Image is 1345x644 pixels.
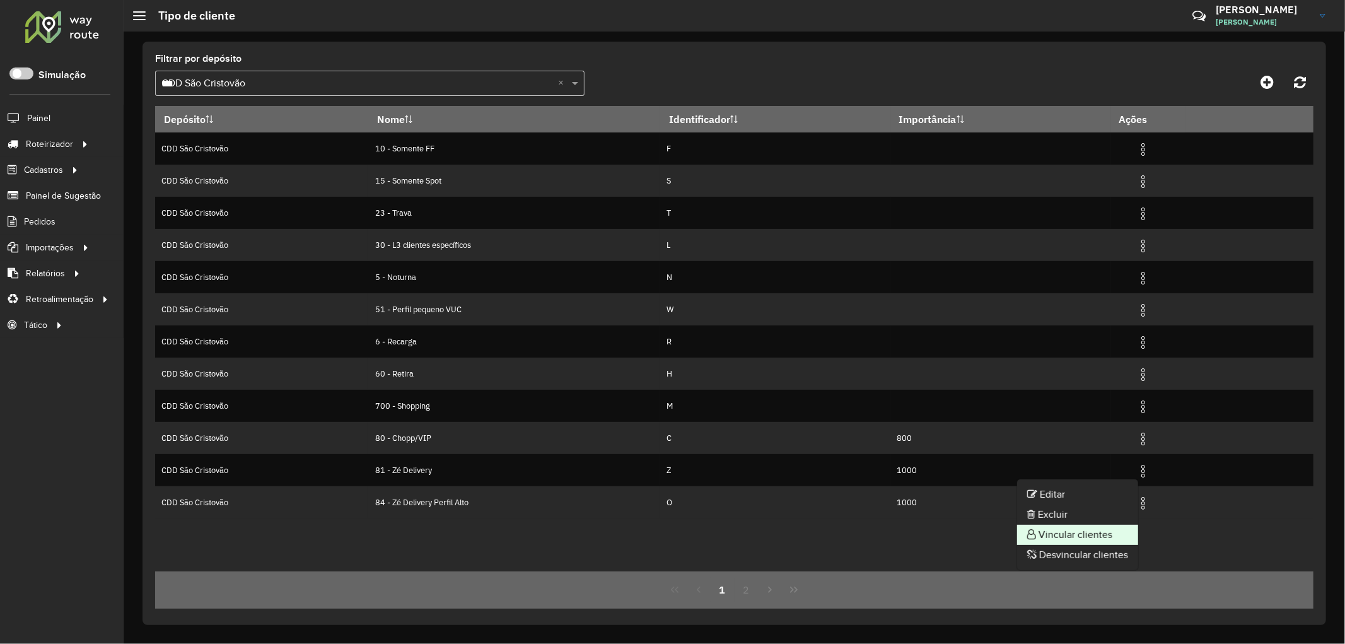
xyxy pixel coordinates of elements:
[155,454,368,486] td: CDD São Cristovão
[155,293,368,325] td: CDD São Cristovão
[890,486,1110,518] td: 1000
[660,454,890,486] td: Z
[758,578,782,602] button: Next Page
[155,261,368,293] td: CDD São Cristovão
[368,486,660,518] td: 84 - Zé Delivery Perfil Alto
[368,454,660,486] td: 81 - Zé Delivery
[660,197,890,229] td: T
[368,229,660,261] td: 30 - L3 clientes específicos
[26,267,65,280] span: Relatórios
[368,106,660,132] th: Nome
[558,76,569,91] span: Clear all
[155,325,368,358] td: CDD São Cristovão
[1216,16,1310,28] span: [PERSON_NAME]
[155,132,368,165] td: CDD São Cristovão
[26,293,93,306] span: Retroalimentação
[782,578,806,602] button: Last Page
[1017,525,1138,545] li: Vincular clientes
[146,9,235,23] h2: Tipo de cliente
[24,319,47,332] span: Tático
[368,293,660,325] td: 51 - Perfil pequeno VUC
[26,138,73,151] span: Roteirizador
[368,422,660,454] td: 80 - Chopp/VIP
[155,51,242,66] label: Filtrar por depósito
[1017,505,1138,525] li: Excluir
[660,293,890,325] td: W
[368,261,660,293] td: 5 - Noturna
[890,422,1110,454] td: 800
[660,422,890,454] td: C
[711,578,735,602] button: 1
[155,165,368,197] td: CDD São Cristovão
[1216,4,1310,16] h3: [PERSON_NAME]
[155,358,368,390] td: CDD São Cristovão
[1017,545,1138,565] li: Desvincular clientes
[660,325,890,358] td: R
[660,132,890,165] td: F
[24,215,55,228] span: Pedidos
[38,67,86,83] label: Simulação
[26,241,74,254] span: Importações
[890,454,1110,486] td: 1000
[155,229,368,261] td: CDD São Cristovão
[24,163,63,177] span: Cadastros
[368,165,660,197] td: 15 - Somente Spot
[155,390,368,422] td: CDD São Cristovão
[27,112,50,125] span: Painel
[1017,484,1138,505] li: Editar
[660,106,890,132] th: Identificador
[155,197,368,229] td: CDD São Cristovão
[1185,3,1213,30] a: Contato Rápido
[368,197,660,229] td: 23 - Trava
[735,578,759,602] button: 2
[660,390,890,422] td: M
[890,106,1110,132] th: Importância
[368,390,660,422] td: 700 - Shopping
[155,486,368,518] td: CDD São Cristovão
[660,229,890,261] td: L
[26,189,101,202] span: Painel de Sugestão
[660,486,890,518] td: O
[368,132,660,165] td: 10 - Somente FF
[660,358,890,390] td: H
[660,165,890,197] td: S
[1110,106,1186,132] th: Ações
[155,106,368,132] th: Depósito
[368,325,660,358] td: 6 - Recarga
[155,422,368,454] td: CDD São Cristovão
[660,261,890,293] td: N
[368,358,660,390] td: 60 - Retira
